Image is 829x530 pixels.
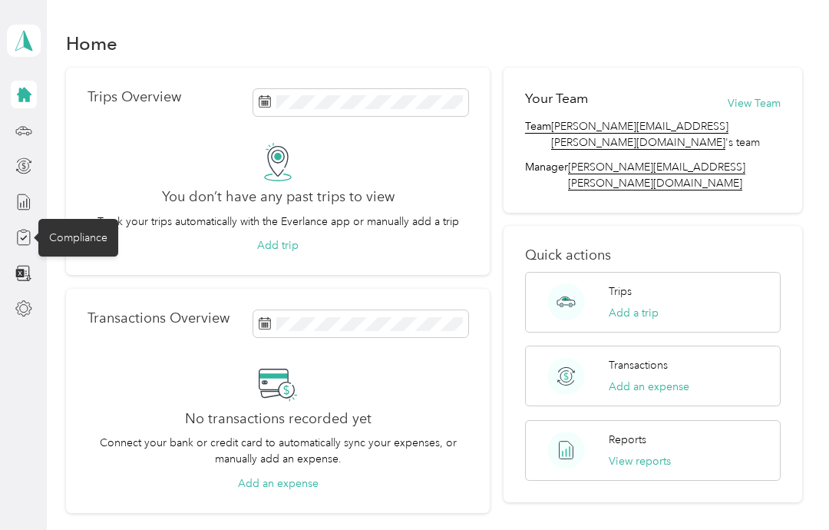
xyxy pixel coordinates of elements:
button: Add trip [257,237,299,253]
p: Transactions [609,357,668,373]
div: Compliance [38,219,118,257]
p: Trips [609,283,632,300]
p: Quick actions [525,247,781,263]
button: View reports [609,453,671,469]
h2: Your Team [525,89,588,108]
h1: Home [66,35,117,51]
span: Manager [525,159,568,191]
h2: You don’t have any past trips to view [162,189,395,205]
iframe: Everlance-gr Chat Button Frame [743,444,829,530]
p: Transactions Overview [88,310,230,326]
h2: No transactions recorded yet [185,411,372,427]
button: View Team [728,95,781,111]
button: Add an expense [609,379,689,395]
button: Add a trip [609,305,659,321]
button: Add an expense [238,475,319,492]
p: Trips Overview [88,89,181,105]
span: 's team [551,118,781,151]
p: Track your trips automatically with the Everlance app or manually add a trip [97,214,459,230]
p: Reports [609,432,646,448]
p: Connect your bank or credit card to automatically sync your expenses, or manually add an expense. [88,435,469,467]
